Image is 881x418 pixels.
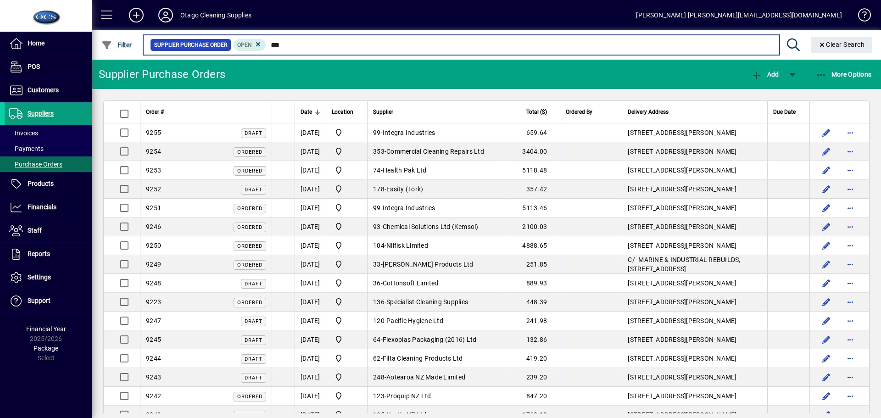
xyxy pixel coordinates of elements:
span: Draft [245,356,262,362]
td: [DATE] [295,312,326,330]
span: Health Pak Ltd [383,167,427,174]
span: 9250 [146,242,161,249]
span: Integra Industries [383,129,435,136]
span: 9244 [146,355,161,362]
td: 132.86 [505,330,560,349]
button: More options [843,182,858,196]
span: 99 [373,129,381,136]
span: 9243 [146,373,161,381]
span: Head Office [332,240,362,251]
td: - [367,255,505,274]
span: Head Office [332,165,362,176]
span: 9249 [146,261,161,268]
span: [PERSON_NAME] Products Ltd [383,261,474,268]
td: [DATE] [295,349,326,368]
span: 9255 [146,129,161,136]
span: Supplier [373,107,393,117]
td: [DATE] [295,236,326,255]
span: 104 [373,242,385,249]
td: - [367,368,505,387]
span: Ordered [237,243,262,249]
button: Edit [819,295,834,309]
td: [STREET_ADDRESS][PERSON_NAME] [622,330,767,349]
span: Draft [245,375,262,381]
button: Edit [819,389,834,403]
span: Head Office [332,202,362,213]
td: [STREET_ADDRESS][PERSON_NAME] [622,142,767,161]
a: Products [5,173,92,195]
span: 9245 [146,336,161,343]
div: [PERSON_NAME] [PERSON_NAME][EMAIL_ADDRESS][DOMAIN_NAME] [636,8,842,22]
button: Edit [819,276,834,290]
td: [DATE] [295,123,326,142]
td: [DATE] [295,180,326,199]
span: Location [332,107,353,117]
span: Package [33,345,58,352]
span: Head Office [332,372,362,383]
span: 64 [373,336,381,343]
span: Support [28,297,50,304]
span: 93 [373,223,381,230]
span: Home [28,39,45,47]
span: Head Office [332,353,362,364]
span: Aotearoa NZ Made Limited [386,373,465,381]
span: Flexoplas Packaging (2016) Ltd [383,336,477,343]
div: Otago Cleaning Supplies [180,8,251,22]
button: Add [749,66,781,83]
span: 136 [373,298,385,306]
td: - [367,349,505,368]
td: [DATE] [295,368,326,387]
td: [DATE] [295,199,326,217]
span: Suppliers [28,110,54,117]
button: Add [122,7,151,23]
div: Ordered By [566,107,616,117]
span: Add [751,71,779,78]
td: [DATE] [295,142,326,161]
span: Head Office [332,146,362,157]
span: 99 [373,204,381,212]
td: [DATE] [295,255,326,274]
td: [STREET_ADDRESS][PERSON_NAME] [622,180,767,199]
button: More options [843,219,858,234]
button: Edit [819,182,834,196]
span: Head Office [332,315,362,326]
td: C/- MARINE & INDUSTRIAL REBUILDS, [STREET_ADDRESS] [622,255,767,274]
td: [STREET_ADDRESS][PERSON_NAME] [622,274,767,293]
td: - [367,217,505,236]
td: 5113.46 [505,199,560,217]
button: Edit [819,238,834,253]
td: [STREET_ADDRESS][PERSON_NAME] [622,217,767,236]
span: 74 [373,167,381,174]
span: Financial Year [26,325,66,333]
span: Chemical Solutions Ltd (Kemsol) [383,223,479,230]
td: - [367,161,505,180]
td: 3404.00 [505,142,560,161]
span: Draft [245,281,262,287]
td: 448.39 [505,293,560,312]
span: Settings [28,273,51,281]
span: 178 [373,185,385,193]
td: 847.20 [505,387,560,406]
td: [DATE] [295,161,326,180]
a: POS [5,56,92,78]
td: [STREET_ADDRESS][PERSON_NAME] [622,123,767,142]
button: Edit [819,144,834,159]
button: More options [843,257,858,272]
td: - [367,142,505,161]
span: Pacific Hygiene Ltd [386,317,443,324]
span: 120 [373,317,385,324]
span: Nilfisk Limited [386,242,428,249]
td: [STREET_ADDRESS][PERSON_NAME] [622,387,767,406]
div: Date [301,107,320,117]
a: Support [5,290,92,312]
td: 5118.48 [505,161,560,180]
span: Head Office [332,184,362,195]
span: Total ($) [526,107,547,117]
button: Edit [819,257,834,272]
span: Clear Search [818,41,865,48]
span: Staff [28,227,42,234]
div: Total ($) [511,107,555,117]
mat-chip: Completion Status: Open [234,39,266,51]
div: Supplier Purchase Orders [99,67,225,82]
span: Products [28,180,54,187]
